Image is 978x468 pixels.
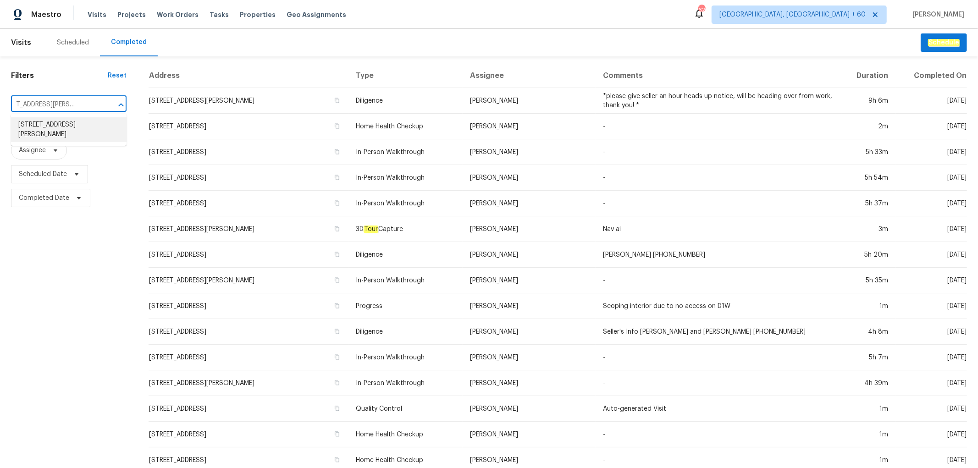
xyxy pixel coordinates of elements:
button: Copy Address [333,148,341,156]
td: - [596,268,841,293]
td: Nav ai [596,216,841,242]
div: Completed [111,38,147,47]
th: Type [348,64,463,88]
button: Copy Address [333,379,341,387]
span: Projects [117,10,146,19]
li: [STREET_ADDRESS][PERSON_NAME] [11,117,127,142]
th: Address [149,64,348,88]
td: Home Health Checkup [348,114,463,139]
td: [PERSON_NAME] [463,268,596,293]
td: [PERSON_NAME] [463,396,596,422]
td: [PERSON_NAME] [463,216,596,242]
td: [PERSON_NAME] [463,422,596,447]
td: 5h 33m [841,139,896,165]
td: [DATE] [896,139,967,165]
button: Close [115,99,127,111]
td: 5h 20m [841,242,896,268]
td: [STREET_ADDRESS][PERSON_NAME] [149,88,348,114]
td: Seller's Info [PERSON_NAME] and [PERSON_NAME] [PHONE_NUMBER] [596,319,841,345]
td: Diligence [348,242,463,268]
button: Copy Address [333,353,341,361]
td: 3D Capture [348,216,463,242]
td: [PERSON_NAME] [463,114,596,139]
td: [STREET_ADDRESS] [149,139,348,165]
td: 4h 8m [841,319,896,345]
td: Diligence [348,319,463,345]
td: [DATE] [896,396,967,422]
td: 5h 35m [841,268,896,293]
button: Copy Address [333,302,341,310]
td: 2m [841,114,896,139]
td: [STREET_ADDRESS] [149,114,348,139]
td: [STREET_ADDRESS] [149,345,348,370]
td: [STREET_ADDRESS][PERSON_NAME] [149,268,348,293]
span: Completed Date [19,193,69,203]
td: [PERSON_NAME] [463,165,596,191]
button: Copy Address [333,96,341,105]
td: - [596,191,841,216]
span: [GEOGRAPHIC_DATA], [GEOGRAPHIC_DATA] + 60 [719,10,866,19]
td: [DATE] [896,114,967,139]
span: Scheduled Date [19,170,67,179]
td: 5h 7m [841,345,896,370]
span: Assignee [19,146,46,155]
td: [PERSON_NAME] [463,139,596,165]
td: [STREET_ADDRESS] [149,422,348,447]
th: Assignee [463,64,596,88]
td: [DATE] [896,191,967,216]
td: Quality Control [348,396,463,422]
div: Scheduled [57,38,89,47]
td: *please give seller an hour heads up notice, will be heading over from work, thank you! * [596,88,841,114]
button: Copy Address [333,122,341,130]
td: [PERSON_NAME] [463,242,596,268]
td: [STREET_ADDRESS] [149,319,348,345]
span: Geo Assignments [287,10,346,19]
td: [PERSON_NAME] [PHONE_NUMBER] [596,242,841,268]
em: Tour [364,226,378,233]
th: Comments [596,64,841,88]
span: Visits [11,33,31,53]
button: Copy Address [333,430,341,438]
button: Copy Address [333,456,341,464]
button: Copy Address [333,225,341,233]
td: Auto-generated Visit [596,396,841,422]
td: Home Health Checkup [348,422,463,447]
td: In-Person Walkthrough [348,139,463,165]
td: In-Person Walkthrough [348,191,463,216]
button: Copy Address [333,250,341,259]
td: [STREET_ADDRESS][PERSON_NAME] [149,216,348,242]
td: [DATE] [896,88,967,114]
button: Copy Address [333,327,341,336]
td: Diligence [348,88,463,114]
td: 4h 39m [841,370,896,396]
td: [DATE] [896,345,967,370]
td: [STREET_ADDRESS] [149,242,348,268]
button: Copy Address [333,199,341,207]
span: Visits [88,10,106,19]
input: Search for an address... [11,98,101,112]
button: Schedule [921,33,967,52]
td: [DATE] [896,319,967,345]
td: [DATE] [896,370,967,396]
span: Maestro [31,10,61,19]
td: 1m [841,396,896,422]
td: In-Person Walkthrough [348,268,463,293]
td: [STREET_ADDRESS] [149,191,348,216]
td: [DATE] [896,268,967,293]
td: [PERSON_NAME] [463,191,596,216]
td: [PERSON_NAME] [463,293,596,319]
td: [PERSON_NAME] [463,345,596,370]
td: [DATE] [896,216,967,242]
td: 9h 6m [841,88,896,114]
td: [STREET_ADDRESS] [149,396,348,422]
td: In-Person Walkthrough [348,370,463,396]
td: [DATE] [896,242,967,268]
td: 5h 37m [841,191,896,216]
td: 1m [841,422,896,447]
td: [PERSON_NAME] [463,88,596,114]
td: [PERSON_NAME] [463,319,596,345]
td: [STREET_ADDRESS] [149,293,348,319]
span: [PERSON_NAME] [909,10,964,19]
td: [PERSON_NAME] [463,370,596,396]
td: - [596,370,841,396]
